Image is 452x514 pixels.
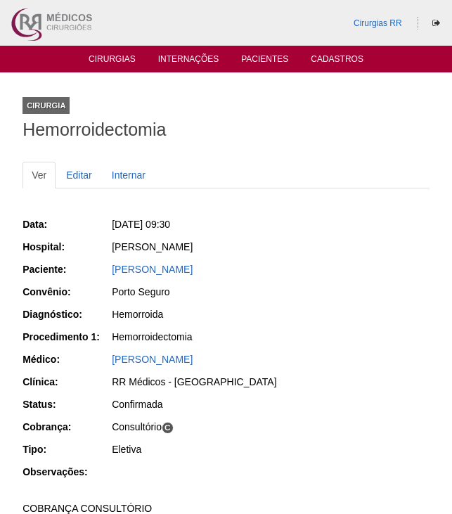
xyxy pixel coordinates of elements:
[112,442,430,456] div: Eletiva
[22,330,110,344] div: Procedimento 1:
[22,352,110,366] div: Médico:
[22,97,70,114] div: Cirurgia
[112,240,430,254] div: [PERSON_NAME]
[112,420,430,434] div: Consultório
[22,121,430,139] h1: Hemorroidectomia
[162,422,174,434] span: C
[112,264,193,275] a: [PERSON_NAME]
[22,420,110,434] div: Cobrança:
[354,18,402,28] a: Cirurgias RR
[112,219,170,230] span: [DATE] 09:30
[112,354,193,365] a: [PERSON_NAME]
[112,307,430,321] div: Hemorroida
[112,375,430,389] div: RR Médicos - [GEOGRAPHIC_DATA]
[22,240,110,254] div: Hospital:
[22,397,110,411] div: Status:
[22,375,110,389] div: Clínica:
[22,465,110,479] div: Observações:
[22,285,110,299] div: Convênio:
[22,217,110,231] div: Data:
[112,330,430,344] div: Hemorroidectomia
[22,442,110,456] div: Tipo:
[22,162,56,188] a: Ver
[158,54,219,68] a: Internações
[112,285,430,299] div: Porto Seguro
[241,54,288,68] a: Pacientes
[112,397,430,411] div: Confirmada
[22,262,110,276] div: Paciente:
[57,162,101,188] a: Editar
[22,307,110,321] div: Diagnóstico:
[432,19,440,27] i: Sair
[103,162,155,188] a: Internar
[311,54,363,68] a: Cadastros
[89,54,136,68] a: Cirurgias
